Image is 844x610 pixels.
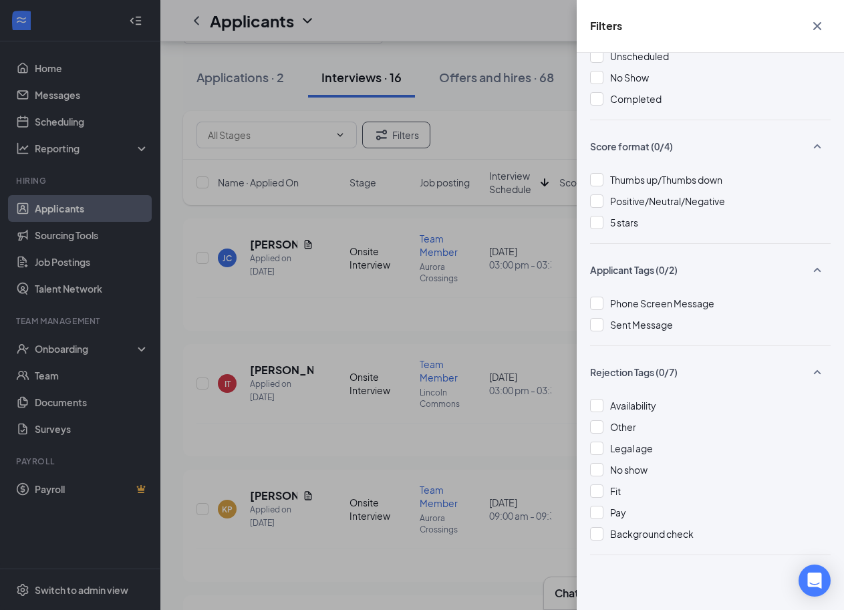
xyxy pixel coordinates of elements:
svg: SmallChevronUp [809,262,825,278]
div: Open Intercom Messenger [799,565,831,597]
button: SmallChevronUp [804,134,831,159]
span: No show [610,464,648,476]
svg: SmallChevronUp [809,364,825,380]
span: Other [610,421,636,433]
svg: Cross [809,18,825,34]
button: SmallChevronUp [804,257,831,283]
span: Availability [610,400,656,412]
span: Background check [610,528,694,540]
span: Sent Message [610,319,673,331]
span: Legal age [610,442,653,454]
span: Thumbs up/Thumbs down [610,174,722,186]
span: Completed [610,93,662,105]
span: Unscheduled [610,50,669,62]
span: Positive/Neutral/Negative [610,195,725,207]
span: Rejection Tags (0/7) [590,365,678,379]
button: Cross [804,13,831,39]
span: No Show [610,71,649,84]
span: Pay [610,506,626,518]
span: Phone Screen Message [610,297,714,309]
h5: Filters [590,19,622,33]
span: 5 stars [610,216,638,228]
span: Score format (0/4) [590,140,673,153]
button: SmallChevronUp [804,359,831,385]
span: Fit [610,485,621,497]
svg: SmallChevronUp [809,138,825,154]
span: Applicant Tags (0/2) [590,263,678,277]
